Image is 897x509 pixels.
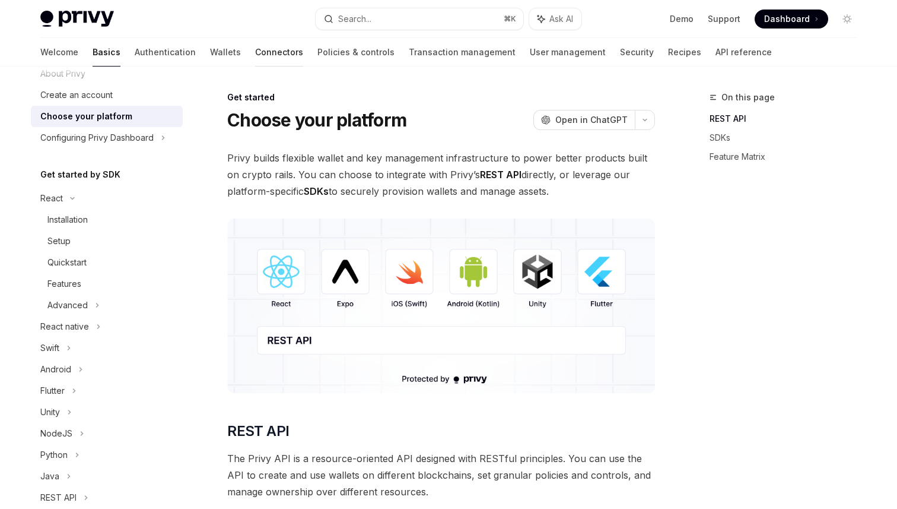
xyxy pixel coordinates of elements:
div: Installation [47,213,88,227]
div: React [40,191,63,206]
a: Welcome [40,38,78,67]
div: Python [40,448,68,462]
div: Quickstart [47,255,87,270]
div: Configuring Privy Dashboard [40,131,154,145]
a: REST API [710,109,866,128]
div: Create an account [40,88,113,102]
button: Search...⌘K [316,8,523,30]
a: Support [708,13,740,25]
span: Privy builds flexible wallet and key management infrastructure to power better products built on ... [227,150,655,200]
a: Create an account [31,84,183,106]
span: REST API [227,422,289,441]
div: NodeJS [40,426,72,441]
span: On this page [721,90,775,105]
div: REST API [40,491,77,505]
a: Quickstart [31,252,183,273]
a: Dashboard [755,10,828,29]
a: SDKs [710,128,866,147]
a: User management [530,38,606,67]
button: Ask AI [529,8,581,30]
button: Toggle dark mode [838,10,857,29]
h1: Choose your platform [227,109,406,131]
a: Policies & controls [317,38,395,67]
div: Advanced [47,298,88,312]
span: ⌘ K [504,14,516,24]
a: API reference [715,38,772,67]
div: Setup [47,234,71,248]
a: Features [31,273,183,295]
a: Connectors [255,38,303,67]
a: Choose your platform [31,106,183,127]
div: Java [40,469,59,483]
div: Swift [40,341,59,355]
strong: REST API [480,169,521,181]
a: Installation [31,209,183,230]
strong: SDKs [304,185,329,197]
h5: Get started by SDK [40,167,120,182]
div: Choose your platform [40,109,132,124]
span: Dashboard [764,13,810,25]
div: Get started [227,91,655,103]
a: Feature Matrix [710,147,866,166]
a: Setup [31,230,183,252]
a: Wallets [210,38,241,67]
img: light logo [40,11,114,27]
img: images/Platform2.png [227,219,655,393]
a: Authentication [135,38,196,67]
a: Recipes [668,38,701,67]
button: Open in ChatGPT [533,110,635,130]
a: Transaction management [409,38,516,67]
div: Search... [338,12,371,26]
div: Unity [40,405,60,419]
div: Features [47,277,81,291]
span: Open in ChatGPT [555,114,628,126]
a: Basics [93,38,120,67]
div: Android [40,362,71,377]
span: Ask AI [549,13,573,25]
a: Security [620,38,654,67]
div: React native [40,320,89,334]
a: Demo [670,13,694,25]
span: The Privy API is a resource-oriented API designed with RESTful principles. You can use the API to... [227,450,655,500]
div: Flutter [40,384,65,398]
